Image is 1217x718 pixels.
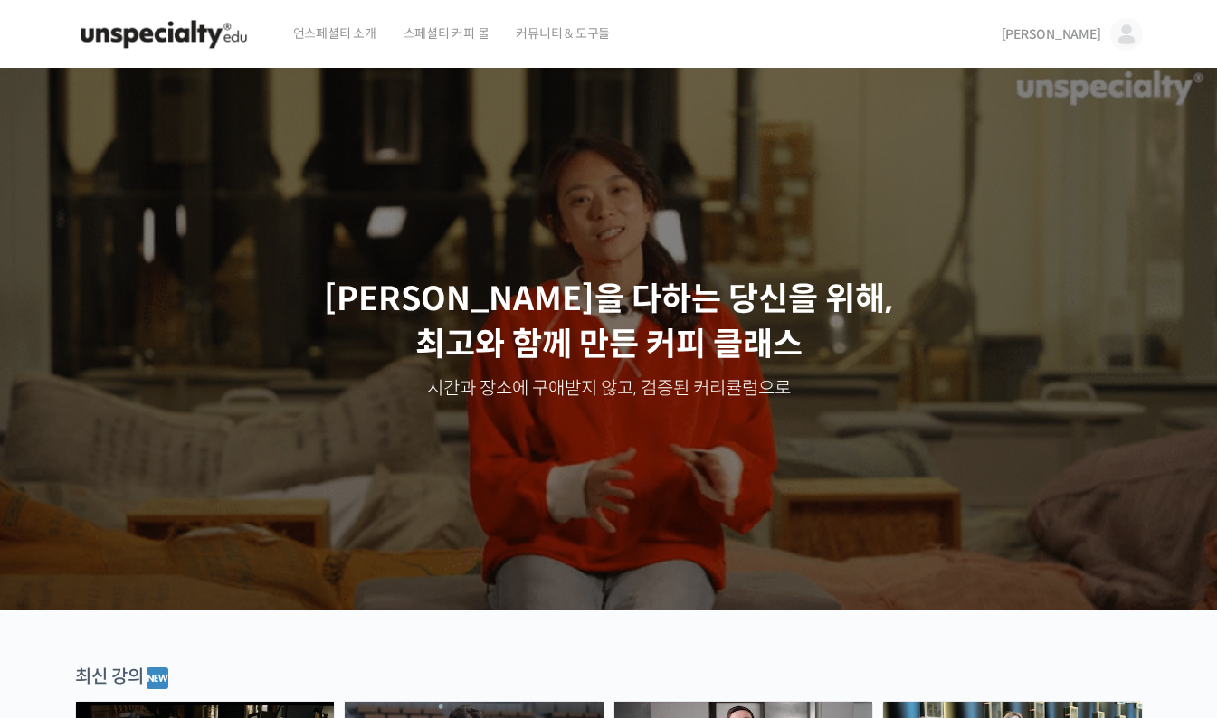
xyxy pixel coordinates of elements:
[1002,26,1101,43] span: [PERSON_NAME]
[147,667,168,689] img: 🆕
[18,376,1200,402] p: 시간과 장소에 구애받지 않고, 검증된 커리큘럼으로
[18,277,1200,368] p: [PERSON_NAME]을 다하는 당신을 위해, 최고와 함께 만든 커피 클래스
[5,568,119,613] a: 홈
[233,568,347,613] a: 설정
[280,595,301,609] span: 설정
[75,665,1143,692] div: 최신 강의
[166,596,187,610] span: 대화
[119,568,233,613] a: 대화
[57,595,68,609] span: 홈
